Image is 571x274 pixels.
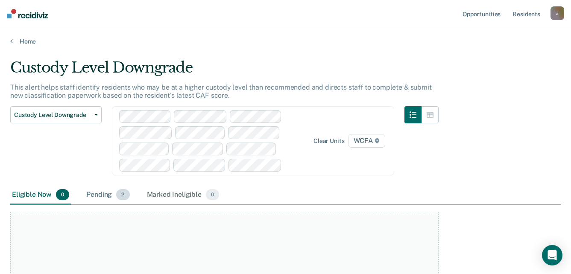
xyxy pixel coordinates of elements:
[313,137,345,145] div: Clear units
[7,9,48,18] img: Recidiviz
[10,59,439,83] div: Custody Level Downgrade
[206,189,219,200] span: 0
[116,189,129,200] span: 2
[145,186,221,204] div: Marked Ineligible0
[14,111,91,119] span: Custody Level Downgrade
[542,245,562,265] div: Open Intercom Messenger
[10,83,432,99] p: This alert helps staff identify residents who may be at a higher custody level than recommended a...
[10,38,561,45] a: Home
[85,186,131,204] div: Pending2
[551,6,564,20] button: a
[348,134,385,148] span: WCFA
[10,186,71,204] div: Eligible Now0
[10,106,102,123] button: Custody Level Downgrade
[56,189,69,200] span: 0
